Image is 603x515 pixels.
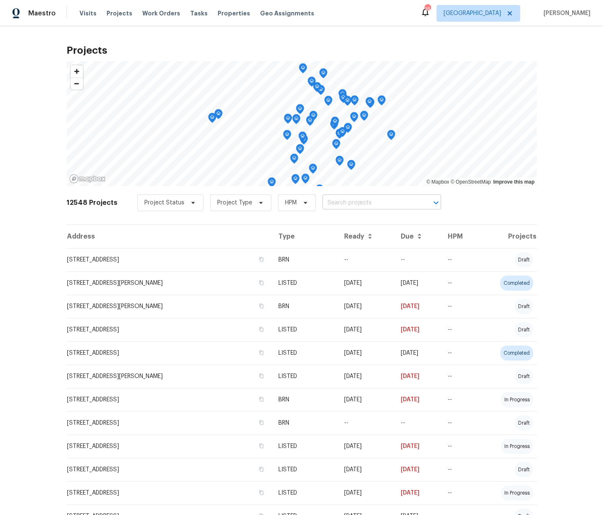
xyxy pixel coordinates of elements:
div: Map marker [306,116,314,129]
div: Map marker [309,164,317,177]
button: Copy Address [258,256,265,263]
td: -- [394,248,441,271]
td: [DATE] [337,481,394,505]
td: [STREET_ADDRESS][PERSON_NAME] [67,271,272,295]
div: Map marker [344,123,352,136]
div: in progress [501,439,533,454]
td: -- [441,411,479,435]
div: in progress [501,485,533,500]
div: Map marker [350,95,359,108]
th: Ready [337,225,394,248]
td: [DATE] [394,318,441,341]
span: Work Orders [142,9,180,17]
td: -- [441,365,479,388]
td: [DATE] [337,365,394,388]
td: [STREET_ADDRESS] [67,248,272,271]
td: [DATE] [337,388,394,411]
div: Map marker [301,174,310,187]
button: Copy Address [258,372,265,380]
button: Copy Address [258,396,265,403]
td: [STREET_ADDRESS] [67,341,272,365]
div: Map marker [296,144,304,157]
div: Map marker [339,93,347,106]
input: Search projects [323,197,418,209]
td: LISTED [272,271,337,295]
td: [DATE] [394,341,441,365]
div: Map marker [366,98,375,111]
td: [STREET_ADDRESS] [67,458,272,481]
div: 16 [424,5,430,13]
td: BRN [272,295,337,318]
th: Projects [479,225,537,248]
span: Geo Assignments [260,9,314,17]
th: HPM [441,225,479,248]
td: [DATE] [394,295,441,318]
span: [GEOGRAPHIC_DATA] [444,9,501,17]
span: Projects [107,9,132,17]
td: [STREET_ADDRESS] [67,411,272,435]
div: Map marker [331,117,339,129]
td: -- [441,481,479,505]
td: -- [441,435,479,458]
button: Zoom out [71,77,83,90]
td: [DATE] [394,388,441,411]
div: Map marker [324,96,333,109]
button: Copy Address [258,349,265,356]
td: LISTED [272,435,337,458]
td: -- [441,341,479,365]
canvas: Map [67,61,537,186]
td: [DATE] [337,341,394,365]
td: -- [441,318,479,341]
div: Map marker [299,63,307,76]
span: Tasks [190,10,208,16]
div: Map marker [283,130,291,143]
td: [DATE] [394,481,441,505]
div: Map marker [343,96,352,109]
div: Map marker [338,89,347,102]
div: Map marker [268,177,276,190]
button: Copy Address [258,302,265,310]
td: LISTED [272,365,337,388]
div: Map marker [319,68,328,81]
div: draft [515,369,533,384]
span: HPM [285,199,297,207]
a: Improve this map [493,179,534,185]
td: -- [441,271,479,295]
td: [DATE] [337,318,394,341]
td: BRN [272,388,337,411]
span: [PERSON_NAME] [540,9,591,17]
span: Zoom in [71,65,83,77]
td: -- [441,458,479,481]
button: Open [430,197,442,209]
td: LISTED [272,458,337,481]
button: Copy Address [258,279,265,286]
a: Mapbox [427,179,449,185]
button: Copy Address [258,465,265,473]
div: Map marker [347,160,355,173]
div: Map marker [365,97,374,110]
td: [DATE] [337,435,394,458]
td: [STREET_ADDRESS] [67,435,272,458]
div: draft [515,252,533,267]
button: Copy Address [258,489,265,496]
td: BRN [272,248,337,271]
td: -- [441,295,479,318]
td: [DATE] [337,271,394,295]
td: [DATE] [394,435,441,458]
div: completed [500,276,533,291]
td: BRN [272,411,337,435]
td: [DATE] [337,458,394,481]
td: [STREET_ADDRESS] [67,481,272,505]
div: draft [515,299,533,314]
div: Map marker [330,119,338,132]
div: Map marker [284,114,292,127]
div: Map marker [338,127,347,140]
div: Map marker [315,184,324,197]
div: Map marker [377,95,386,108]
td: [STREET_ADDRESS][PERSON_NAME] [67,365,272,388]
td: [STREET_ADDRESS] [67,388,272,411]
td: -- [441,388,479,411]
td: [DATE] [337,295,394,318]
span: Zoom out [71,78,83,90]
span: Project Type [217,199,252,207]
